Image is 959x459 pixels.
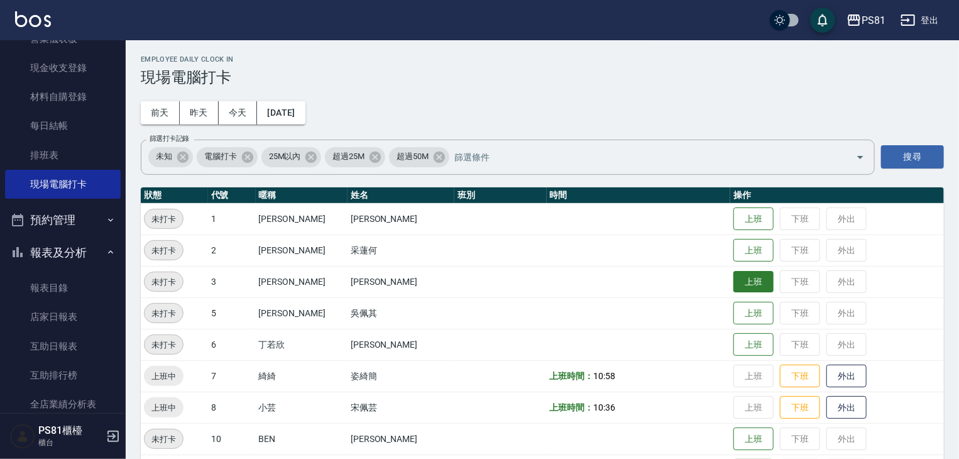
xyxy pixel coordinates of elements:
[145,275,183,289] span: 未打卡
[208,392,256,423] td: 8
[733,302,774,325] button: 上班
[780,365,820,388] button: 下班
[141,101,180,124] button: 前天
[5,141,121,170] a: 排班表
[5,332,121,361] a: 互助日報表
[145,338,183,351] span: 未打卡
[733,333,774,357] button: 上班
[733,271,774,293] button: 上班
[141,69,944,86] h3: 現場電腦打卡
[38,437,102,448] p: 櫃台
[208,329,256,360] td: 6
[5,236,121,269] button: 報表及分析
[550,402,594,412] b: 上班時間：
[145,307,183,320] span: 未打卡
[810,8,835,33] button: save
[348,392,454,423] td: 宋佩芸
[145,244,183,257] span: 未打卡
[5,274,121,302] a: 報表目錄
[896,9,944,32] button: 登出
[144,401,184,414] span: 上班中
[141,55,944,64] h2: Employee Daily Clock In
[208,360,256,392] td: 7
[348,266,454,297] td: [PERSON_NAME]
[593,371,615,381] span: 10:58
[15,11,51,27] img: Logo
[325,147,385,167] div: 超過25M
[197,147,258,167] div: 電腦打卡
[733,207,774,231] button: 上班
[208,266,256,297] td: 3
[256,203,348,235] td: [PERSON_NAME]
[5,302,121,331] a: 店家日報表
[38,424,102,437] h5: PS81櫃檯
[389,147,449,167] div: 超過50M
[148,150,180,163] span: 未知
[256,329,348,360] td: 丁若欣
[208,235,256,266] td: 2
[256,187,348,204] th: 暱稱
[208,187,256,204] th: 代號
[348,187,454,204] th: 姓名
[261,150,309,163] span: 25M以內
[197,150,244,163] span: 電腦打卡
[219,101,258,124] button: 今天
[348,360,454,392] td: 姿綺簡
[148,147,193,167] div: 未知
[348,329,454,360] td: [PERSON_NAME]
[850,147,870,167] button: Open
[5,390,121,419] a: 全店業績分析表
[208,203,256,235] td: 1
[454,187,546,204] th: 班別
[780,396,820,419] button: 下班
[325,150,372,163] span: 超過25M
[256,360,348,392] td: 綺綺
[733,239,774,262] button: 上班
[547,187,731,204] th: 時間
[5,53,121,82] a: 現金收支登錄
[145,213,183,226] span: 未打卡
[256,266,348,297] td: [PERSON_NAME]
[5,111,121,140] a: 每日結帳
[141,187,208,204] th: 狀態
[5,82,121,111] a: 材料自購登錄
[348,423,454,455] td: [PERSON_NAME]
[5,361,121,390] a: 互助排行榜
[5,204,121,236] button: 預約管理
[208,297,256,329] td: 5
[389,150,436,163] span: 超過50M
[841,8,890,33] button: PS81
[348,203,454,235] td: [PERSON_NAME]
[10,424,35,449] img: Person
[826,365,867,388] button: 外出
[144,370,184,383] span: 上班中
[733,428,774,451] button: 上班
[145,433,183,446] span: 未打卡
[593,402,615,412] span: 10:36
[862,13,885,28] div: PS81
[5,170,121,199] a: 現場電腦打卡
[256,235,348,266] td: [PERSON_NAME]
[826,396,867,419] button: 外出
[256,392,348,423] td: 小芸
[208,423,256,455] td: 10
[348,235,454,266] td: 采蓮何
[150,134,189,143] label: 篩選打卡記錄
[180,101,219,124] button: 昨天
[451,146,834,168] input: 篩選條件
[550,371,594,381] b: 上班時間：
[256,297,348,329] td: [PERSON_NAME]
[261,147,322,167] div: 25M以內
[256,423,348,455] td: BEN
[348,297,454,329] td: 吳佩其
[257,101,305,124] button: [DATE]
[881,145,944,169] button: 搜尋
[730,187,944,204] th: 操作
